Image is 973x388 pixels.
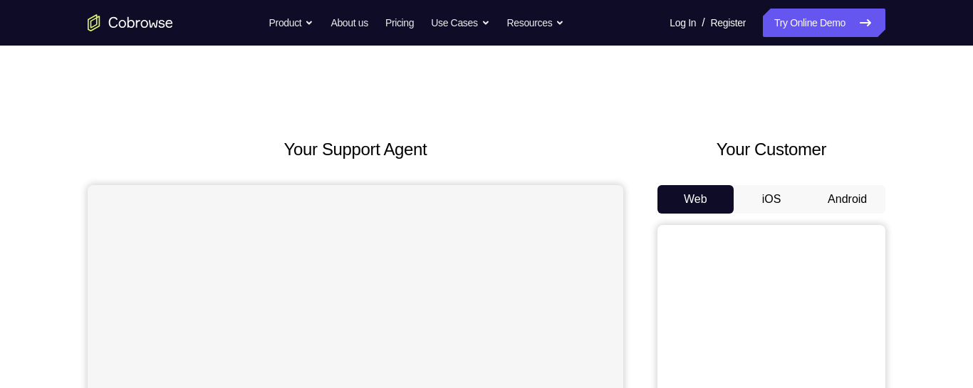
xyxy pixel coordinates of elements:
button: Use Cases [431,9,489,37]
a: Log In [670,9,696,37]
button: Resources [507,9,565,37]
h2: Your Customer [657,137,885,162]
a: About us [331,9,368,37]
h2: Your Support Agent [88,137,623,162]
button: iOS [734,185,810,214]
a: Try Online Demo [763,9,885,37]
a: Pricing [385,9,414,37]
span: / [702,14,704,31]
a: Register [711,9,746,37]
button: Android [809,185,885,214]
button: Web [657,185,734,214]
a: Go to the home page [88,14,173,31]
button: Product [269,9,314,37]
